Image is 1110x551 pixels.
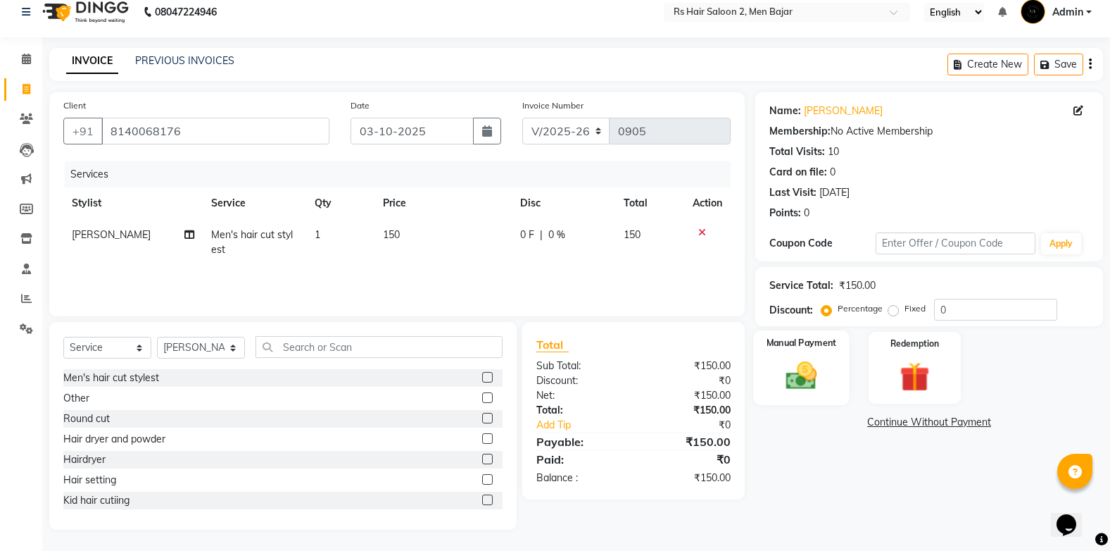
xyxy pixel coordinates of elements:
span: [PERSON_NAME] [72,228,151,241]
button: +91 [63,118,103,144]
div: Coupon Code [769,236,876,251]
label: Manual Payment [767,336,837,349]
div: ₹150.00 [633,433,741,450]
div: [DATE] [819,185,850,200]
a: [PERSON_NAME] [804,104,883,118]
div: Total Visits: [769,144,825,159]
label: Fixed [904,302,926,315]
div: ₹150.00 [633,388,741,403]
div: Hair dryer and powder [63,432,165,447]
img: _cash.svg [776,358,826,393]
img: _gift.svg [890,359,938,395]
div: Hairdryer [63,452,106,467]
a: Continue Without Payment [758,415,1100,430]
th: Stylist [63,187,203,219]
span: Total [536,338,569,352]
th: Qty [306,187,375,219]
a: Add Tip [526,418,652,433]
a: PREVIOUS INVOICES [135,54,234,67]
div: Other [63,391,89,406]
div: Discount: [769,303,813,318]
span: 150 [624,228,641,241]
label: Redemption [890,338,939,350]
div: Service Total: [769,278,833,293]
div: Sub Total: [526,359,633,373]
span: 150 [383,228,400,241]
div: Services [65,161,741,187]
div: Points: [769,206,801,221]
div: Paid: [526,451,633,468]
label: Invoice Number [522,99,584,112]
iframe: chat widget [1051,495,1096,537]
div: Round cut [63,411,110,426]
div: ₹150.00 [633,403,741,418]
div: Balance : [526,471,633,485]
span: 0 F [520,228,534,242]
div: Hair setting [63,473,116,488]
div: Payable: [526,433,633,450]
th: Price [374,187,511,219]
input: Enter Offer / Coupon Code [876,233,1035,254]
span: Men's hair cut stylest [211,228,293,256]
button: Create New [947,54,1028,75]
input: Search by Name/Mobile/Email/Code [101,118,329,144]
button: Save [1034,54,1083,75]
div: ₹0 [633,451,741,468]
div: ₹0 [651,418,741,433]
label: Date [351,99,370,112]
th: Total [615,187,684,219]
div: ₹0 [633,373,741,388]
div: Discount: [526,373,633,388]
label: Client [63,99,86,112]
input: Search or Scan [256,336,503,358]
th: Action [684,187,731,219]
th: Disc [512,187,615,219]
div: ₹150.00 [633,359,741,373]
div: ₹150.00 [633,471,741,485]
div: Last Visit: [769,185,816,200]
div: 0 [804,206,809,221]
div: Kid hair cutiing [63,493,130,508]
span: 0 % [548,228,565,242]
div: Net: [526,388,633,403]
div: Card on file: [769,165,827,180]
div: Total: [526,403,633,418]
span: 1 [315,228,320,241]
div: No Active Membership [769,124,1089,139]
button: Apply [1041,233,1081,254]
a: INVOICE [66,49,118,74]
th: Service [203,187,306,219]
div: ₹150.00 [839,278,876,293]
div: Name: [769,104,801,118]
div: 10 [828,144,839,159]
label: Percentage [838,302,883,315]
div: 0 [830,165,835,180]
div: Men's hair cut stylest [63,371,159,385]
span: Admin [1052,5,1083,20]
div: Membership: [769,124,831,139]
span: | [540,228,543,242]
